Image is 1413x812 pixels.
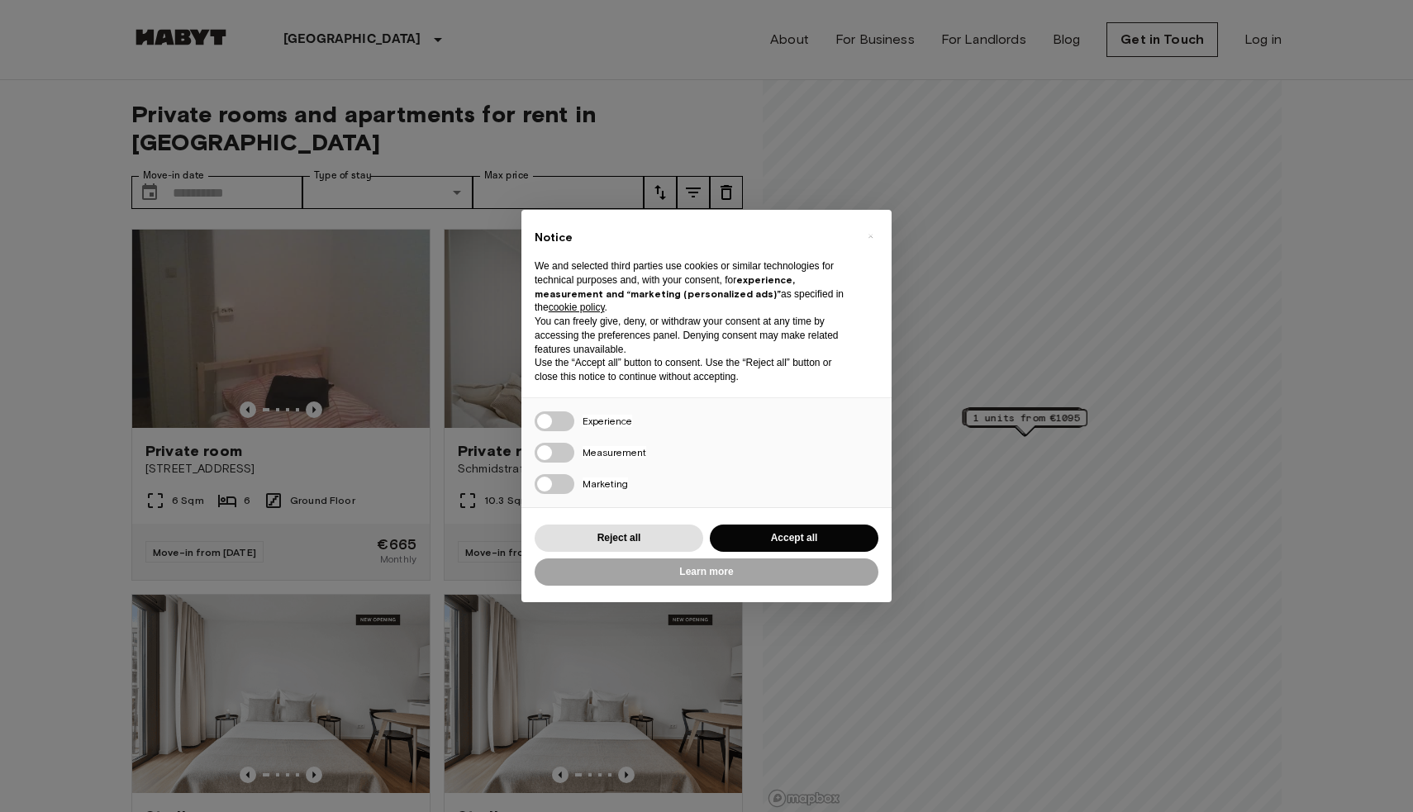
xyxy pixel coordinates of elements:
[868,226,873,246] span: ×
[583,415,632,427] span: Experience
[535,356,852,384] p: Use the “Accept all” button to consent. Use the “Reject all” button or close this notice to conti...
[535,259,852,315] p: We and selected third parties use cookies or similar technologies for technical purposes and, wit...
[857,223,883,249] button: Close this notice
[710,525,878,552] button: Accept all
[535,273,795,300] strong: experience, measurement and “marketing (personalized ads)”
[535,558,878,586] button: Learn more
[583,477,628,490] span: Marketing
[535,525,703,552] button: Reject all
[583,446,646,458] span: Measurement
[535,230,852,246] h2: Notice
[549,302,605,313] a: cookie policy
[535,315,852,356] p: You can freely give, deny, or withdraw your consent at any time by accessing the preferences pane...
